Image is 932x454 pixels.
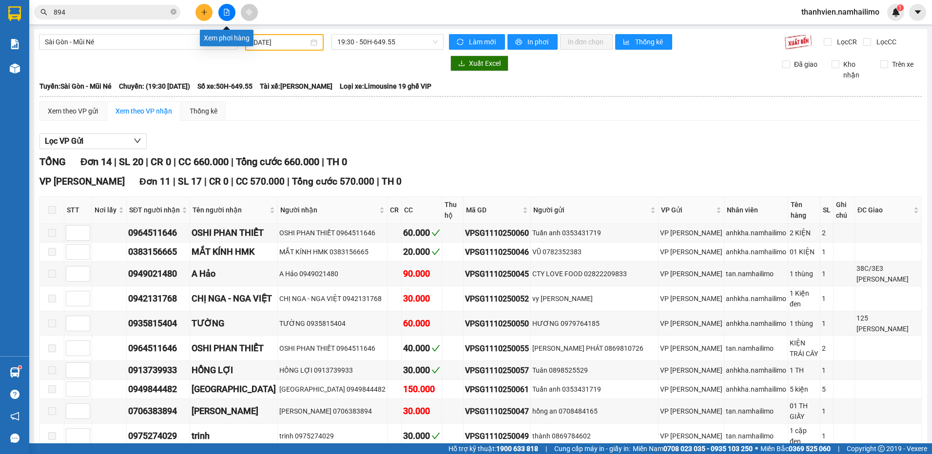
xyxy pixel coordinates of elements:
div: VPSG1110250052 [465,293,529,305]
div: 1 [822,246,832,257]
div: [GEOGRAPHIC_DATA] [192,382,276,396]
div: VP [PERSON_NAME] [660,406,722,416]
span: TỔNG [39,156,66,168]
span: download [458,60,465,68]
img: warehouse-icon [10,367,20,378]
span: Thống kê [635,37,664,47]
div: 0383156665 [128,245,188,259]
sup: 1 [19,366,21,369]
div: Tuấn anh 0353431719 [532,384,657,395]
span: | [231,156,233,168]
div: 60.000 [403,226,440,240]
div: 1 thùng [790,268,818,279]
div: 2 [822,343,832,354]
button: In đơn chọn [560,34,613,50]
input: 11/10/2025 [252,37,308,48]
img: solution-icon [10,39,20,49]
div: [PERSON_NAME] [192,404,276,418]
td: VPSG1110250052 [464,286,531,311]
div: HỒNG LỢI 0913739933 [279,365,386,376]
div: VPSG1110250055 [465,342,529,355]
span: Mã GD [466,205,521,215]
td: 0964511646 [127,224,190,243]
div: 20.000 [403,245,440,259]
div: 150.000 [403,382,440,396]
div: anhkha.namhailimo [726,293,786,304]
button: syncLàm mới [449,34,505,50]
span: Gửi: [8,9,23,19]
span: Lọc CC [873,37,898,47]
div: VP [PERSON_NAME] [660,365,722,376]
th: Nhân viên [724,197,788,224]
strong: 1900 633 818 [496,445,538,453]
div: CHỊ NGA - NGA VIỆT 0942131768 [279,293,386,304]
th: CC [402,197,442,224]
strong: 0708 023 035 - 0935 103 250 [663,445,753,453]
div: A Hảo 0949021480 [279,268,386,279]
span: bar-chart [623,38,631,46]
div: anhkha.namhailimo [726,384,786,395]
span: Đơn 11 [139,176,171,187]
sup: 1 [897,4,904,11]
td: VP Phạm Ngũ Lão [659,262,724,286]
span: Loại xe: Limousine 19 ghế VIP [340,81,431,92]
span: copyright [878,445,885,452]
td: CHỊ NGA - NGA VIỆT [190,286,278,311]
span: CR : [7,64,22,74]
div: VPSG1110250060 [465,227,529,239]
span: Xuất Excel [469,58,501,69]
span: Số xe: 50H-649.55 [197,81,252,92]
span: CR 0 [209,176,229,187]
th: Thu hộ [442,197,464,224]
td: VPSG1110250057 [464,361,531,380]
span: message [10,434,19,443]
div: TƯỜNG ANH [93,32,172,43]
div: 1 [822,318,832,329]
div: 2 KIỆN [790,227,818,238]
button: file-add [218,4,235,21]
span: notification [10,412,19,421]
span: Tổng cước 660.000 [236,156,319,168]
div: 60.000 [403,317,440,330]
div: 30.000 [403,292,440,305]
div: Thống kê [190,106,217,116]
img: warehouse-icon [10,63,20,74]
div: VPSG1110250049 [465,430,529,442]
td: VP Phạm Ngũ Lão [659,336,724,361]
span: thanhvien.namhailimo [794,6,887,18]
div: 5 kiện [790,384,818,395]
div: TƯỜNG 0935815404 [279,318,386,329]
span: Lọc CR [833,37,858,47]
span: ĐC Giao [857,205,912,215]
td: VP Phạm Ngũ Lão [659,243,724,262]
button: printerIn phơi [507,34,558,50]
span: | [173,176,175,187]
th: SL [820,197,834,224]
div: 0943226483 [8,43,86,57]
span: | [545,443,547,454]
span: close-circle [171,8,176,17]
div: anhkha.namhailimo [726,365,786,376]
span: Nơi lấy [95,205,116,215]
div: 1 TH [790,365,818,376]
div: 0942131768 [128,292,188,305]
div: VP [PERSON_NAME] [660,268,722,279]
div: VP [PERSON_NAME] [660,246,722,257]
span: check [431,228,440,237]
div: Xem phơi hàng [200,30,253,46]
td: 0913739933 [127,361,190,380]
div: OSHI PHAN THIẾT 0964511646 [279,227,386,238]
span: CC 660.000 [178,156,229,168]
div: 2 [822,227,832,238]
td: 0975274029 [127,424,190,449]
td: VPSG1110250047 [464,399,531,424]
div: MẮT KÍNH HMK [192,245,276,259]
div: HƯƠNG 0979764185 [532,318,657,329]
span: Nhận: [93,9,116,19]
div: vy [PERSON_NAME] [532,293,657,304]
div: VP [PERSON_NAME] [660,431,722,441]
img: 9k= [784,34,812,50]
td: OSHI PHAN THIẾT [190,336,278,361]
div: Tuân 0898525529 [532,365,657,376]
div: tan.namhailimo [726,431,786,441]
